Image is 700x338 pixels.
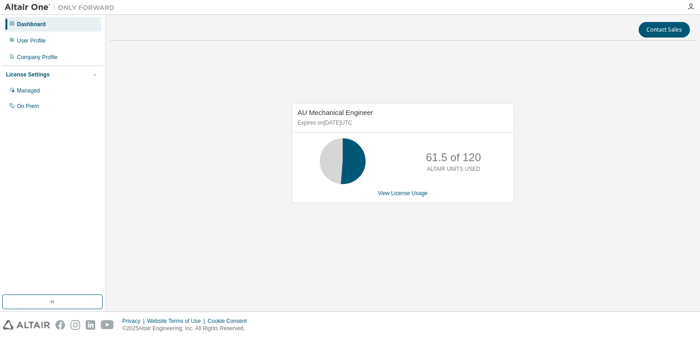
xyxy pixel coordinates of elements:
img: altair_logo.svg [3,320,50,330]
img: linkedin.svg [86,320,95,330]
img: youtube.svg [101,320,114,330]
a: View License Usage [378,190,428,196]
img: Altair One [5,3,119,12]
div: Website Terms of Use [147,317,208,325]
img: instagram.svg [71,320,80,330]
p: © 2025 Altair Engineering, Inc. All Rights Reserved. [122,325,252,333]
p: Expires on [DATE] UTC [298,119,506,127]
p: ALTAIR UNITS USED [427,165,480,173]
div: Dashboard [17,21,46,28]
div: Company Profile [17,54,58,61]
img: facebook.svg [55,320,65,330]
p: 61.5 of 120 [426,150,481,165]
div: Privacy [122,317,147,325]
button: Contact Sales [639,22,690,38]
div: User Profile [17,37,46,44]
div: License Settings [6,71,49,78]
div: Cookie Consent [208,317,252,325]
div: Managed [17,87,40,94]
div: On Prem [17,103,39,110]
span: AU Mechanical Engineer [298,109,373,116]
